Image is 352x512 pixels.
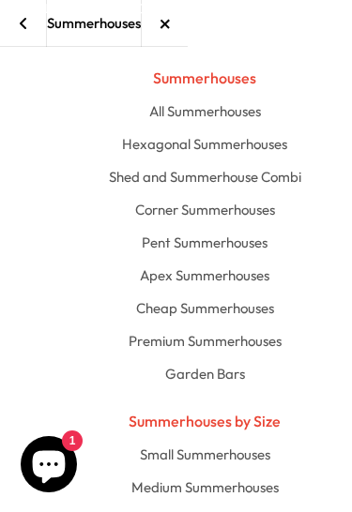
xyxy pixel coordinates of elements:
[15,436,83,497] inbox-online-store-chat: Shopify online store chat
[47,13,141,33] div: Summerhouses
[236,2,330,15] a: 01406307230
